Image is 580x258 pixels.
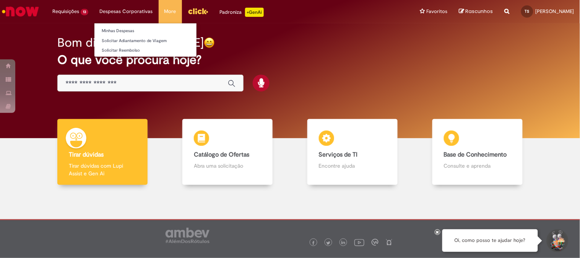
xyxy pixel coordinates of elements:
[40,119,165,185] a: Tirar dúvidas Tirar dúvidas com Lupi Assist e Gen Ai
[319,162,386,170] p: Encontre ajuda
[312,241,315,245] img: logo_footer_facebook.png
[442,229,538,252] div: Oi, como posso te ajudar hoje?
[444,151,507,158] b: Base de Conhecimento
[94,23,197,57] ul: Despesas Corporativas
[164,8,176,15] span: More
[459,8,493,15] a: Rascunhos
[165,119,290,185] a: Catálogo de Ofertas Abra uma solicitação
[341,241,345,245] img: logo_footer_linkedin.png
[57,36,204,49] h2: Bom dia, [PERSON_NAME]
[327,241,330,245] img: logo_footer_twitter.png
[94,27,197,35] a: Minhas Despesas
[69,162,136,177] p: Tirar dúvidas com Lupi Assist e Gen Ai
[100,8,153,15] span: Despesas Corporativas
[194,151,249,158] b: Catálogo de Ofertas
[94,46,197,55] a: Solicitar Reembolso
[354,237,364,247] img: logo_footer_youtube.png
[290,119,415,185] a: Serviços de TI Encontre ajuda
[415,119,540,185] a: Base de Conhecimento Consulte e aprenda
[372,239,379,246] img: logo_footer_workplace.png
[69,151,104,158] b: Tirar dúvidas
[427,8,448,15] span: Favoritos
[466,8,493,15] span: Rascunhos
[1,4,40,19] img: ServiceNow
[204,37,215,48] img: happy-face.png
[52,8,79,15] span: Requisições
[319,151,358,158] b: Serviços de TI
[220,8,264,17] div: Padroniza
[546,229,569,252] button: Iniciar Conversa de Suporte
[188,5,208,17] img: click_logo_yellow_360x200.png
[386,239,393,246] img: logo_footer_naosei.png
[444,162,511,170] p: Consulte e aprenda
[525,9,530,14] span: TS
[536,8,574,15] span: [PERSON_NAME]
[194,162,261,170] p: Abra uma solicitação
[166,228,210,243] img: logo_footer_ambev_rotulo_gray.png
[81,9,88,15] span: 13
[57,53,522,67] h2: O que você procura hoje?
[245,8,264,17] p: +GenAi
[94,37,197,45] a: Solicitar Adiantamento de Viagem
